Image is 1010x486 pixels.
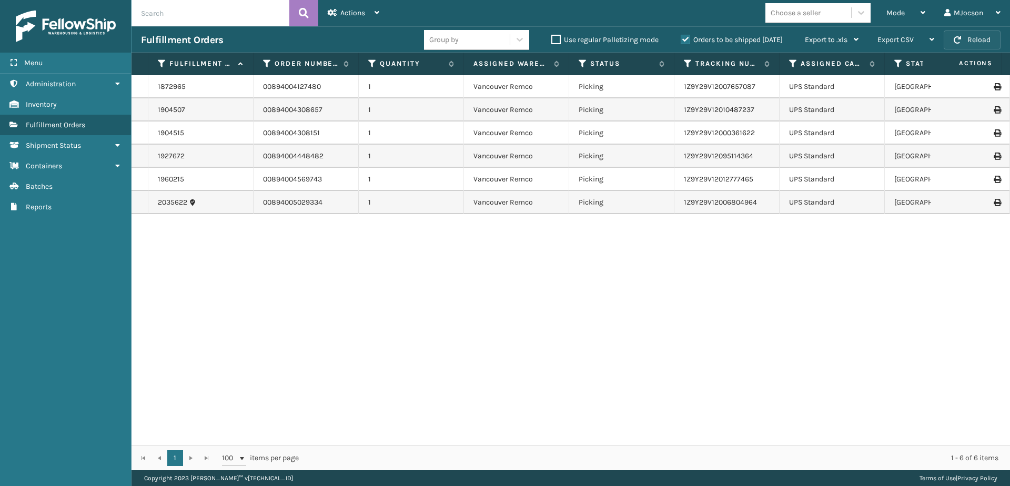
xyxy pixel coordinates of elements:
label: Status [590,59,654,68]
td: Vancouver Remco [464,75,569,98]
td: [GEOGRAPHIC_DATA] [885,168,990,191]
td: UPS Standard [780,121,885,145]
a: 1Z9Y29V12095114364 [684,151,753,160]
div: | [920,470,997,486]
a: 1927672 [158,151,185,161]
td: Picking [569,145,674,168]
div: Group by [429,34,459,45]
td: 00894004127480 [254,75,359,98]
a: Privacy Policy [957,474,997,482]
a: 1Z9Y29V12012777465 [684,175,753,184]
td: [GEOGRAPHIC_DATA] [885,98,990,121]
td: UPS Standard [780,145,885,168]
td: Picking [569,98,674,121]
a: 2035622 [158,197,187,208]
td: 1 [359,121,464,145]
span: Inventory [26,100,57,109]
label: Use regular Palletizing mode [551,35,659,44]
td: [GEOGRAPHIC_DATA] [885,75,990,98]
label: Orders to be shipped [DATE] [681,35,783,44]
td: 00894004448482 [254,145,359,168]
label: Fulfillment Order Id [169,59,233,68]
label: Assigned Warehouse [473,59,549,68]
td: Vancouver Remco [464,121,569,145]
a: 1Z9Y29V12006804964 [684,198,757,207]
a: 1960215 [158,174,184,185]
a: 1904515 [158,128,184,138]
span: Containers [26,161,62,170]
td: 00894005029334 [254,191,359,214]
td: 00894004569743 [254,168,359,191]
span: Menu [24,58,43,67]
button: Reload [944,31,1001,49]
td: Vancouver Remco [464,145,569,168]
span: Mode [886,8,905,17]
div: Choose a seller [771,7,821,18]
span: Shipment Status [26,141,81,150]
span: items per page [222,450,299,466]
span: 100 [222,453,238,463]
a: 1 [167,450,183,466]
td: UPS Standard [780,98,885,121]
span: Actions [340,8,365,17]
p: Copyright 2023 [PERSON_NAME]™ v [TECHNICAL_ID] [144,470,293,486]
label: Assigned Carrier Service [801,59,864,68]
td: 1 [359,191,464,214]
span: Reports [26,202,52,211]
a: 1904507 [158,105,185,115]
td: 00894004308151 [254,121,359,145]
a: 1872965 [158,82,186,92]
td: 00894004308657 [254,98,359,121]
img: logo [16,11,116,42]
label: Tracking Number [695,59,759,68]
a: 1Z9Y29V12010487237 [684,105,754,114]
div: 1 - 6 of 6 items [314,453,998,463]
td: [GEOGRAPHIC_DATA] [885,145,990,168]
span: Export to .xls [805,35,847,44]
td: Picking [569,191,674,214]
i: Print Label [994,129,1000,137]
td: Picking [569,168,674,191]
td: Vancouver Remco [464,191,569,214]
td: UPS Standard [780,191,885,214]
td: Picking [569,121,674,145]
span: Administration [26,79,76,88]
span: Export CSV [877,35,914,44]
td: 1 [359,168,464,191]
td: Vancouver Remco [464,98,569,121]
span: Fulfillment Orders [26,120,85,129]
i: Print Label [994,83,1000,90]
a: Terms of Use [920,474,956,482]
label: State [906,59,969,68]
label: Order Number [275,59,338,68]
a: 1Z9Y29V12007657087 [684,82,755,91]
td: 1 [359,75,464,98]
i: Print Label [994,176,1000,183]
span: Actions [926,55,999,72]
i: Print Label [994,106,1000,114]
td: UPS Standard [780,168,885,191]
td: UPS Standard [780,75,885,98]
span: Batches [26,182,53,191]
td: Picking [569,75,674,98]
td: [GEOGRAPHIC_DATA] [885,191,990,214]
h3: Fulfillment Orders [141,34,223,46]
td: 1 [359,98,464,121]
a: 1Z9Y29V12000361622 [684,128,755,137]
td: 1 [359,145,464,168]
td: Vancouver Remco [464,168,569,191]
td: [GEOGRAPHIC_DATA] [885,121,990,145]
i: Print Label [994,199,1000,206]
label: Quantity [380,59,443,68]
i: Print Label [994,153,1000,160]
